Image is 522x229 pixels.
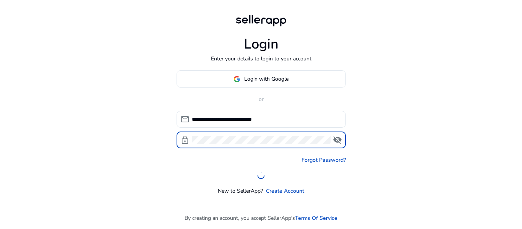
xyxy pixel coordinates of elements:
[333,135,342,145] span: visibility_off
[177,70,346,88] button: Login with Google
[244,75,289,83] span: Login with Google
[266,187,304,195] a: Create Account
[177,95,346,103] p: or
[211,55,311,63] p: Enter your details to login to your account
[295,214,337,222] a: Terms Of Service
[233,76,240,83] img: google-logo.svg
[302,156,346,164] a: Forgot Password?
[180,115,190,124] span: mail
[244,36,279,52] h1: Login
[218,187,263,195] p: New to SellerApp?
[180,135,190,145] span: lock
